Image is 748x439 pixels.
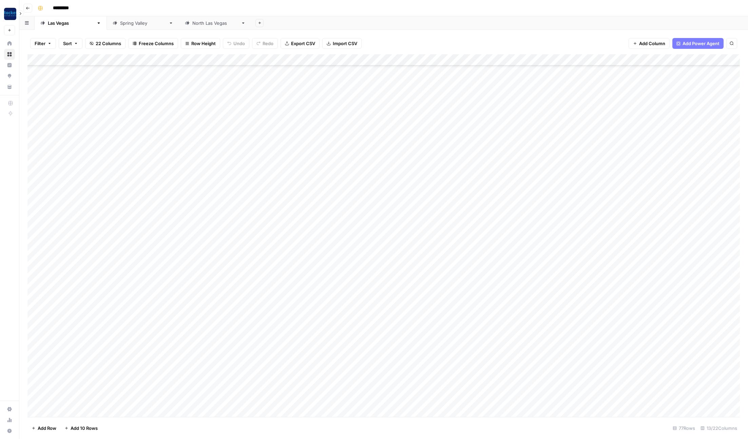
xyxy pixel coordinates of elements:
[223,38,249,49] button: Undo
[71,425,98,432] span: Add 10 Rows
[192,20,238,26] div: [GEOGRAPHIC_DATA]
[139,40,174,47] span: Freeze Columns
[191,40,216,47] span: Row Height
[4,415,15,425] a: Usage
[4,404,15,415] a: Settings
[38,425,56,432] span: Add Row
[629,38,670,49] button: Add Column
[60,423,102,434] button: Add 10 Rows
[107,16,179,30] a: [GEOGRAPHIC_DATA]
[4,49,15,60] a: Browse
[233,40,245,47] span: Undo
[35,16,107,30] a: [GEOGRAPHIC_DATA]
[639,40,665,47] span: Add Column
[4,81,15,92] a: Your Data
[181,38,220,49] button: Row Height
[4,425,15,436] button: Help + Support
[27,423,60,434] button: Add Row
[4,5,15,22] button: Workspace: Rocket Pilots
[281,38,320,49] button: Export CSV
[63,40,72,47] span: Sort
[333,40,357,47] span: Import CSV
[698,423,740,434] div: 13/22 Columns
[322,38,362,49] button: Import CSV
[4,60,15,71] a: Insights
[263,40,273,47] span: Redo
[4,38,15,49] a: Home
[672,38,724,49] button: Add Power Agent
[59,38,82,49] button: Sort
[85,38,126,49] button: 22 Columns
[4,8,16,20] img: Rocket Pilots Logo
[48,20,94,26] div: [GEOGRAPHIC_DATA]
[96,40,121,47] span: 22 Columns
[35,40,45,47] span: Filter
[30,38,56,49] button: Filter
[291,40,315,47] span: Export CSV
[179,16,251,30] a: [GEOGRAPHIC_DATA]
[120,20,166,26] div: [GEOGRAPHIC_DATA]
[670,423,698,434] div: 77 Rows
[4,71,15,81] a: Opportunities
[683,40,720,47] span: Add Power Agent
[128,38,178,49] button: Freeze Columns
[252,38,278,49] button: Redo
